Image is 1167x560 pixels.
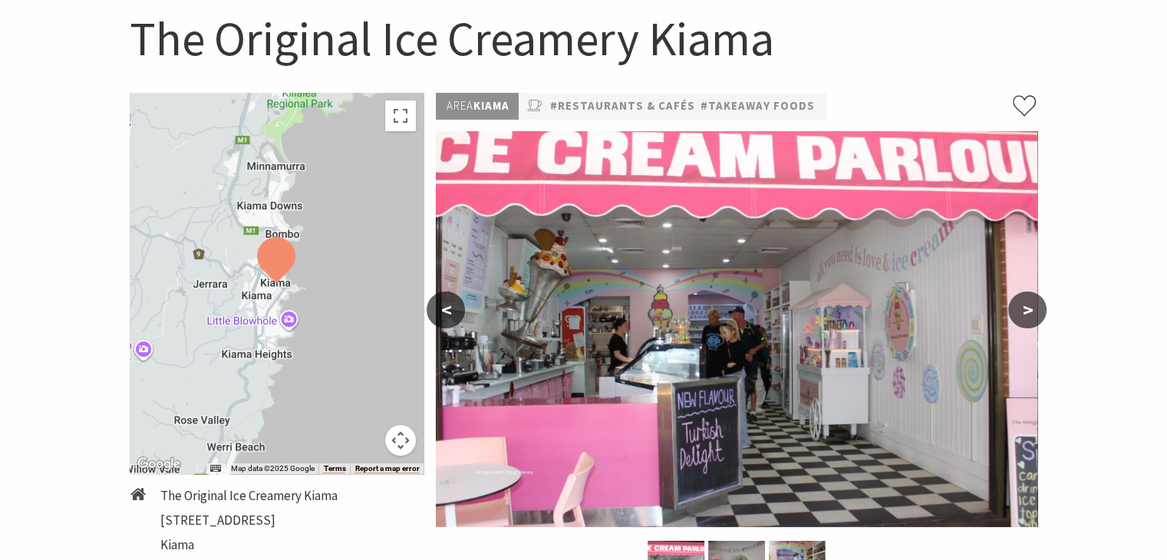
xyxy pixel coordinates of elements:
p: Kiama [436,93,519,120]
img: Google [134,454,184,474]
h1: The Original Ice Creamery Kiama [130,8,1038,70]
a: #Takeaway Foods [700,97,814,116]
a: Terms (opens in new tab) [323,464,345,473]
button: Map camera controls [385,425,416,456]
span: Area [446,98,473,113]
button: > [1008,292,1047,328]
li: The Original Ice Creamery Kiama [160,486,338,506]
li: [STREET_ADDRESS] [160,510,338,531]
span: Map data ©2025 Google [230,464,314,473]
a: Report a map error [354,464,419,473]
button: Toggle fullscreen view [385,100,416,131]
button: Keyboard shortcuts [210,463,221,474]
a: Open this area in Google Maps (opens a new window) [134,454,184,474]
button: < [427,292,465,328]
a: #Restaurants & Cafés [549,97,694,116]
li: Kiama [160,535,338,555]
